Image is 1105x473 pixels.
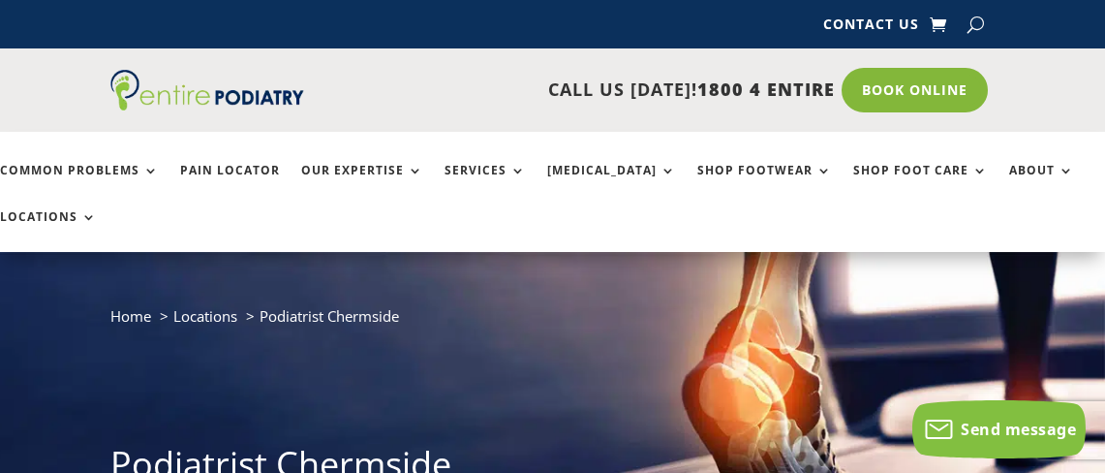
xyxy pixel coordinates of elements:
[547,164,676,205] a: [MEDICAL_DATA]
[961,419,1076,440] span: Send message
[697,164,832,205] a: Shop Footwear
[180,164,280,205] a: Pain Locator
[110,95,304,114] a: Entire Podiatry
[842,68,988,112] a: Book Online
[823,17,919,39] a: Contact Us
[260,306,399,326] span: Podiatrist Chermside
[110,306,151,326] a: Home
[445,164,526,205] a: Services
[912,400,1086,458] button: Send message
[173,306,237,326] a: Locations
[697,78,835,101] span: 1800 4 ENTIRE
[853,164,988,205] a: Shop Foot Care
[305,78,835,103] p: CALL US [DATE]!
[110,70,304,110] img: logo (1)
[1009,164,1074,205] a: About
[301,164,423,205] a: Our Expertise
[110,303,995,343] nav: breadcrumb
